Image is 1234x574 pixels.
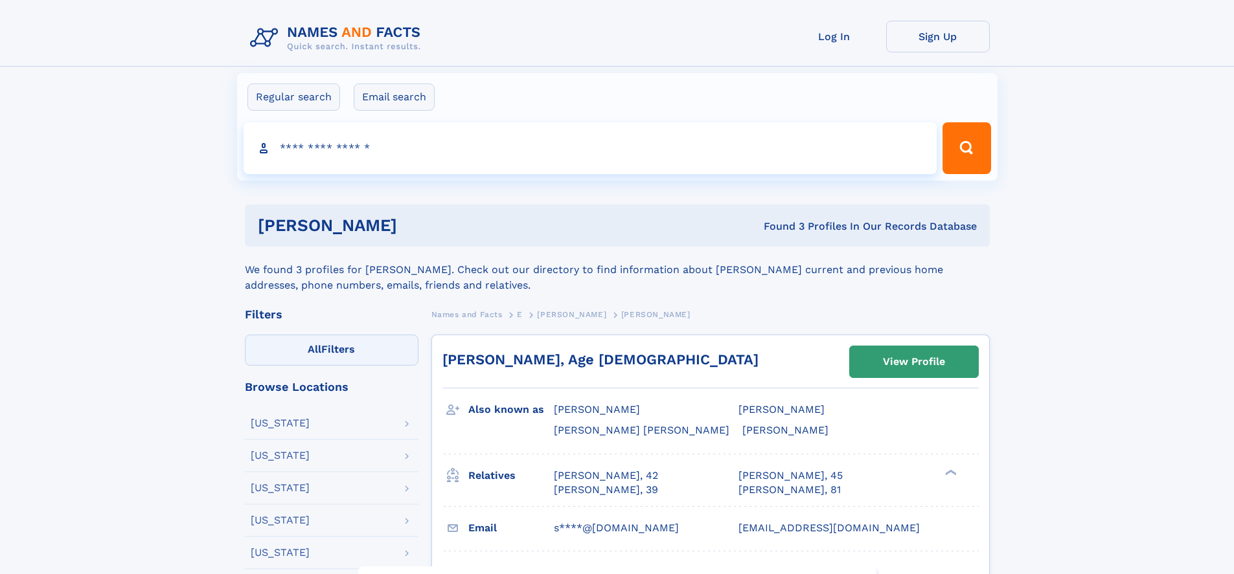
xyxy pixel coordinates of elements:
span: [EMAIL_ADDRESS][DOMAIN_NAME] [738,522,920,534]
span: [PERSON_NAME] [554,403,640,415]
h3: Relatives [468,465,554,487]
a: [PERSON_NAME], Age [DEMOGRAPHIC_DATA] [442,351,759,368]
span: E [517,310,523,319]
span: [PERSON_NAME] [PERSON_NAME] [554,424,729,436]
span: [PERSON_NAME] [537,310,606,319]
span: All [308,343,321,355]
button: Search Button [943,122,990,174]
label: Regular search [247,83,340,111]
a: [PERSON_NAME], 81 [738,483,841,497]
a: E [517,306,523,322]
div: View Profile [883,347,945,377]
a: Sign Up [886,21,990,52]
div: Browse Locations [245,381,418,393]
a: [PERSON_NAME] [537,306,606,322]
div: [US_STATE] [251,547,310,558]
h3: Email [468,517,554,539]
div: Found 3 Profiles In Our Records Database [580,219,977,234]
div: ❯ [942,468,957,476]
div: [US_STATE] [251,483,310,493]
a: [PERSON_NAME], 42 [554,469,658,483]
span: [PERSON_NAME] [738,403,825,415]
div: Filters [245,309,418,320]
label: Email search [354,83,435,111]
a: View Profile [850,346,978,377]
input: search input [244,122,937,174]
img: Logo Names and Facts [245,21,431,56]
div: [US_STATE] [251,515,310,525]
span: [PERSON_NAME] [621,310,691,319]
a: Log In [783,21,886,52]
h1: [PERSON_NAME] [258,217,580,234]
div: [US_STATE] [251,418,310,428]
div: We found 3 profiles for [PERSON_NAME]. Check out our directory to find information about [PERSON_... [245,247,990,293]
span: [PERSON_NAME] [742,424,828,436]
div: [US_STATE] [251,450,310,461]
h3: Also known as [468,399,554,421]
a: Names and Facts [431,306,503,322]
a: [PERSON_NAME], 45 [738,469,843,483]
a: [PERSON_NAME], 39 [554,483,658,497]
label: Filters [245,335,418,366]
